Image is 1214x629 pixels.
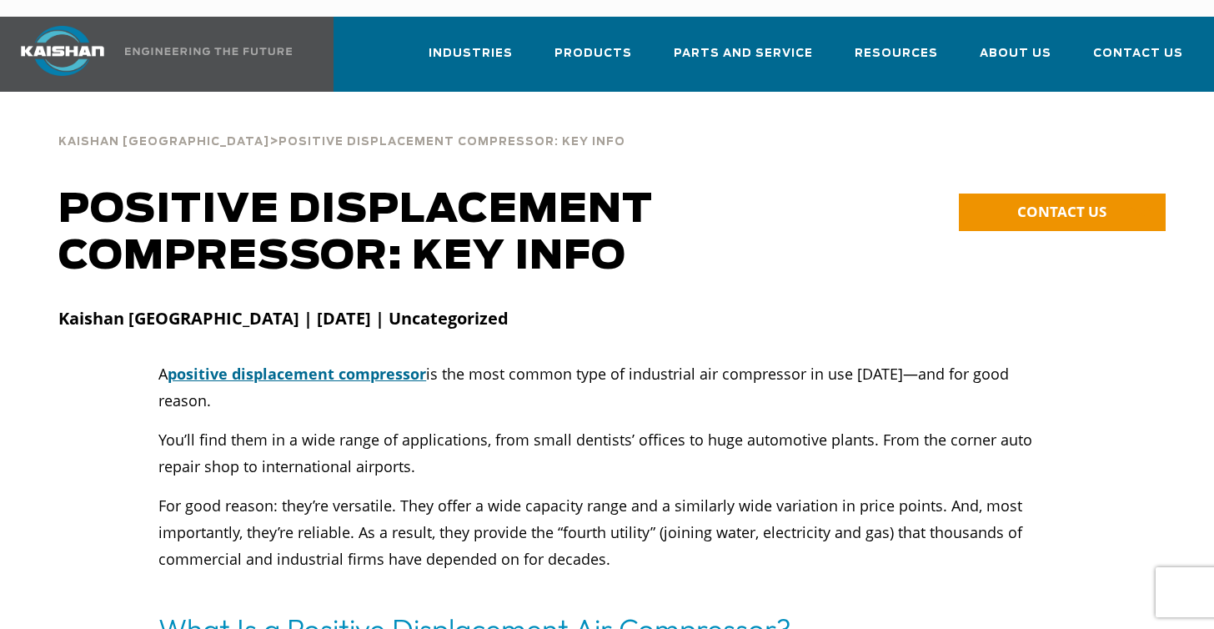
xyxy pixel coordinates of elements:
a: Resources [855,32,938,88]
span: About Us [980,44,1051,63]
span: CONTACT US [1017,202,1106,221]
a: Industries [429,32,513,88]
div: > [58,117,625,155]
span: Kaishan [GEOGRAPHIC_DATA] [58,137,269,148]
p: For good reason: they’re versatile. They offer a wide capacity range and a similarly wide variati... [158,492,1056,572]
a: Parts and Service [674,32,813,88]
a: Positive Displacement Compressor: Key Info [278,133,625,148]
span: Positive Displacement Compressor: Key Info [278,137,625,148]
p: You’ll find them in a wide range of applications, from small dentists’ offices to huge automotive... [158,426,1056,480]
a: Kaishan [GEOGRAPHIC_DATA] [58,133,269,148]
a: positive displacement compressor [168,364,426,384]
a: About Us [980,32,1051,88]
span: Resources [855,44,938,63]
span: Contact Us [1093,44,1183,63]
h1: Positive Displacement Compressor: Key Info [58,187,753,280]
strong: Kaishan [GEOGRAPHIC_DATA] | [DATE] | Uncategorized [58,307,509,330]
a: Contact Us [1093,32,1183,88]
span: Parts and Service [674,44,813,63]
p: A is the most common type of industrial air compressor in use [DATE]—and for good reason. [158,360,1056,414]
a: Products [554,32,632,88]
span: Products [554,44,632,63]
img: Engineering the future [125,48,292,55]
span: Industries [429,44,513,63]
a: CONTACT US [959,194,1166,231]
